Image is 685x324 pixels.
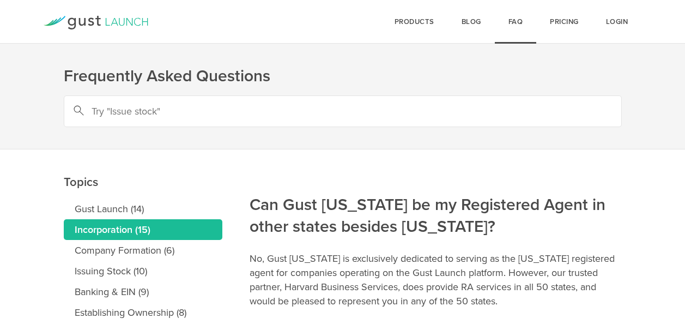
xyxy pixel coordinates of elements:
h1: Frequently Asked Questions [64,65,622,87]
h2: Can Gust [US_STATE] be my Registered Agent in other states besides [US_STATE]? [250,121,622,238]
p: No, Gust [US_STATE] is exclusively dedicated to serving as the [US_STATE] registered agent for co... [250,251,622,308]
a: Issuing Stock (10) [64,261,222,281]
a: Company Formation (6) [64,240,222,261]
h2: Topics [64,98,222,193]
a: Establishing Ownership (8) [64,302,222,323]
a: Gust Launch (14) [64,199,222,219]
input: Try "Issue stock" [64,95,622,127]
a: Incorporation (15) [64,219,222,240]
a: Banking & EIN (9) [64,281,222,302]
